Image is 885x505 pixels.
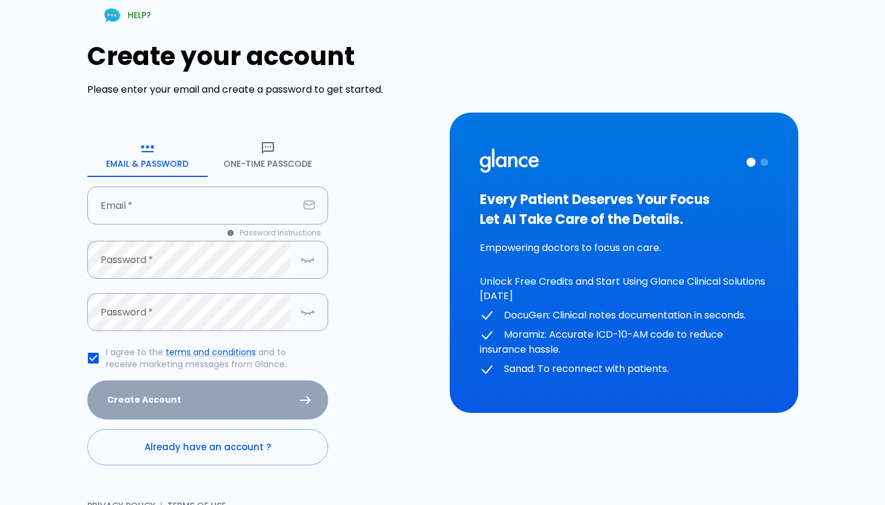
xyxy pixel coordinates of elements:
[102,5,123,26] img: Chat Support
[87,429,328,465] a: Already have an account ?
[220,225,328,241] button: Password Instructions
[480,190,768,229] h3: Every Patient Deserves Your Focus Let AI Take Care of the Details.
[87,187,299,225] input: your.email@example.com
[480,274,768,303] p: Unlock Free Credits and Start Using Glance Clinical Solutions [DATE]
[208,134,328,177] button: One-Time Passcode
[480,327,768,357] p: Moramiz: Accurate ICD-10-AM code to reduce insurance hassle.
[106,346,318,370] p: I agree to the and to receive marketing messages from Glance.
[480,241,768,255] p: Empowering doctors to focus on care.
[480,308,768,323] p: DocuGen: Clinical notes documentation in seconds.
[240,227,321,239] span: Password Instructions
[480,362,768,377] p: Sanad: To reconnect with patients.
[87,134,208,177] button: Email & Password
[87,42,436,71] h1: Create your account
[166,346,256,358] a: terms and conditions
[87,82,436,97] p: Please enter your email and create a password to get started.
